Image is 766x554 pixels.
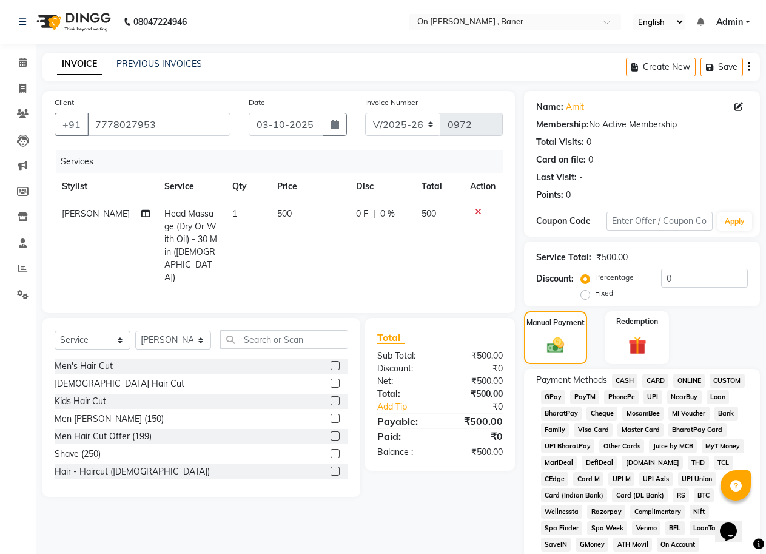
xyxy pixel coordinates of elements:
span: Card (DL Bank) [612,488,668,502]
span: [PERSON_NAME] [62,208,130,219]
span: Wellnessta [541,505,583,519]
span: THD [688,456,709,470]
div: No Active Membership [536,118,748,131]
div: Payable: [368,414,440,428]
label: Invoice Number [365,97,418,108]
span: Loan [707,390,730,404]
span: Spa Finder [541,521,583,535]
div: 0 [588,154,593,166]
th: Qty [225,173,270,200]
div: 0 [586,136,591,149]
span: BFL [665,521,685,535]
span: Juice by MCB [649,439,697,453]
div: Services [56,150,512,173]
span: RS [673,488,689,502]
span: SaveIN [541,538,571,552]
span: 500 [277,208,292,219]
label: Client [55,97,74,108]
span: MosamBee [622,407,664,421]
div: Name: [536,101,563,113]
span: Admin [716,16,743,29]
label: Manual Payment [526,317,585,328]
label: Percentage [595,272,634,283]
div: ₹500.00 [440,388,511,400]
div: Hair - Haircut ([DEMOGRAPHIC_DATA]) [55,465,210,478]
th: Price [270,173,349,200]
span: CEdge [541,472,569,486]
div: ₹0 [440,362,511,375]
span: Visa Card [574,423,613,437]
div: - [579,171,583,184]
span: Spa Week [587,521,627,535]
div: ₹500.00 [440,446,511,459]
a: PREVIOUS INVOICES [116,58,202,69]
div: Total: [368,388,440,400]
span: Total [377,331,405,344]
span: Cheque [586,407,617,421]
span: DefiDeal [582,456,617,470]
span: BharatPay [541,407,582,421]
span: UPI Axis [639,472,673,486]
div: Shave (250) [55,448,101,461]
th: Disc [349,173,414,200]
span: MariDeal [541,456,577,470]
span: UPI Union [678,472,716,486]
span: Head Massage (Dry Or With Oil) - 30 Min ([DEMOGRAPHIC_DATA]) [164,208,217,283]
span: Family [541,423,569,437]
span: PayTM [570,390,599,404]
button: Apply [717,212,752,231]
th: Total [414,173,462,200]
div: 0 [566,189,571,201]
span: On Account [657,538,699,552]
span: UPI M [608,472,634,486]
input: Enter Offer / Coupon Code [606,212,713,231]
img: _gift.svg [623,334,653,357]
div: ₹500.00 [596,251,628,264]
div: ₹0 [440,429,511,444]
div: Last Visit: [536,171,577,184]
span: Venmo [632,521,660,535]
div: Balance : [368,446,440,459]
div: ₹500.00 [440,350,511,362]
span: CUSTOM [710,374,745,388]
div: Kids Hair Cut [55,395,106,408]
div: Men [PERSON_NAME] (150) [55,413,164,425]
div: Paid: [368,429,440,444]
label: Fixed [595,288,613,299]
div: Coupon Code [536,215,606,228]
b: 08047224946 [133,5,187,39]
th: Stylist [55,173,157,200]
span: 0 % [380,208,395,220]
div: Men Hair Cut Offer (199) [55,430,152,443]
div: ₹500.00 [440,375,511,388]
span: Bank [714,407,738,421]
span: BTC [694,488,714,502]
button: Create New [626,58,696,76]
span: Complimentary [630,505,685,519]
span: Card (Indian Bank) [541,488,608,502]
span: 500 [422,208,436,219]
div: Card on file: [536,154,586,166]
button: +91 [55,113,89,136]
span: | [373,208,375,220]
th: Service [157,173,225,200]
div: Discount: [368,362,440,375]
span: GPay [541,390,566,404]
label: Redemption [616,316,658,327]
div: Service Total: [536,251,591,264]
span: UPI [643,390,662,404]
span: MI Voucher [668,407,710,421]
input: Search or Scan [220,330,348,349]
a: Add Tip [368,400,452,413]
span: BharatPay Card [668,423,727,437]
span: ATH Movil [613,538,652,552]
div: Men's Hair Cut [55,360,113,373]
a: INVOICE [57,53,102,75]
span: LoanTap [690,521,724,535]
iframe: chat widget [715,505,754,542]
span: MyT Money [702,439,744,453]
div: Total Visits: [536,136,584,149]
input: Search by Name/Mobile/Email/Code [87,113,230,136]
span: TCL [714,456,733,470]
img: _cash.svg [542,336,569,355]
